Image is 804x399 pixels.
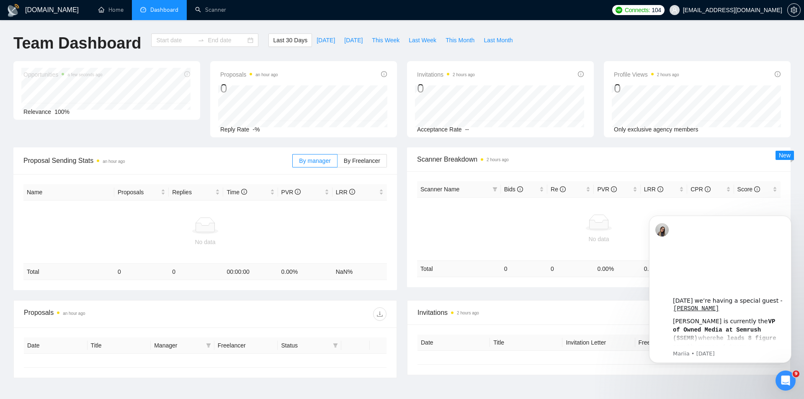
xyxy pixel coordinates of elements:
[23,184,114,201] th: Name
[24,337,88,354] th: Date
[417,126,462,133] span: Acceptance Rate
[776,371,796,391] iframe: Intercom live chat
[7,4,20,17] img: logo
[255,72,278,77] time: an hour ago
[227,189,247,196] span: Time
[98,6,124,13] a: homeHome
[465,126,469,133] span: --
[332,264,387,280] td: NaN %
[206,343,211,348] span: filter
[220,126,249,133] span: Reply Rate
[597,186,617,193] span: PVR
[333,343,338,348] span: filter
[420,234,777,244] div: No data
[118,188,159,197] span: Proposals
[417,80,475,96] div: 0
[253,126,260,133] span: -%
[299,157,330,164] span: By manager
[114,264,169,280] td: 0
[169,264,223,280] td: 0
[150,6,178,13] span: Dashboard
[417,154,781,165] span: Scanner Breakdown
[490,335,562,351] th: Title
[614,80,679,96] div: 0
[479,33,517,47] button: Last Month
[344,36,363,45] span: [DATE]
[652,5,661,15] span: 104
[367,33,404,47] button: This Week
[657,72,679,77] time: 2 hours ago
[787,3,801,17] button: setting
[409,36,436,45] span: Last Week
[373,307,387,321] button: download
[220,70,278,80] span: Proposals
[214,337,278,354] th: Freelancer
[336,189,355,196] span: LRR
[562,335,635,351] th: Invitation Letter
[578,71,584,77] span: info-circle
[151,337,214,354] th: Manager
[241,189,247,195] span: info-circle
[625,5,650,15] span: Connects:
[295,189,301,195] span: info-circle
[381,71,387,77] span: info-circle
[737,186,760,193] span: Score
[344,157,380,164] span: By Freelancer
[491,183,499,196] span: filter
[198,37,204,44] span: to
[208,36,246,45] input: End date
[560,186,566,192] span: info-circle
[457,311,479,315] time: 2 hours ago
[340,33,367,47] button: [DATE]
[331,339,340,352] span: filter
[441,33,479,47] button: This Month
[484,36,513,45] span: Last Month
[614,126,698,133] span: Only exclusive agency members
[278,264,332,280] td: 0.00 %
[788,7,800,13] span: setting
[636,208,804,368] iframe: Intercom notifications message
[281,189,301,196] span: PVR
[24,307,205,321] div: Proposals
[417,307,780,318] span: Invitations
[273,36,307,45] span: Last 30 Days
[616,7,622,13] img: upwork-logo.png
[417,335,490,351] th: Date
[446,36,474,45] span: This Month
[672,7,678,13] span: user
[317,36,335,45] span: [DATE]
[281,341,330,350] span: Status
[349,189,355,195] span: info-circle
[63,311,85,316] time: an hour ago
[691,186,710,193] span: CPR
[417,70,475,80] span: Invitations
[705,186,711,192] span: info-circle
[27,237,384,247] div: No data
[220,80,278,96] div: 0
[268,33,312,47] button: Last 30 Days
[23,264,114,280] td: Total
[404,33,441,47] button: Last Week
[614,70,679,80] span: Profile Views
[594,260,640,277] td: 0.00 %
[635,335,708,351] th: Freelancer
[551,186,566,193] span: Re
[779,152,791,159] span: New
[420,186,459,193] span: Scanner Name
[501,260,547,277] td: 0
[140,7,146,13] span: dashboard
[787,7,801,13] a: setting
[517,186,523,192] span: info-circle
[54,108,70,115] span: 100%
[453,72,475,77] time: 2 hours ago
[372,36,399,45] span: This Week
[23,155,292,166] span: Proposal Sending Stats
